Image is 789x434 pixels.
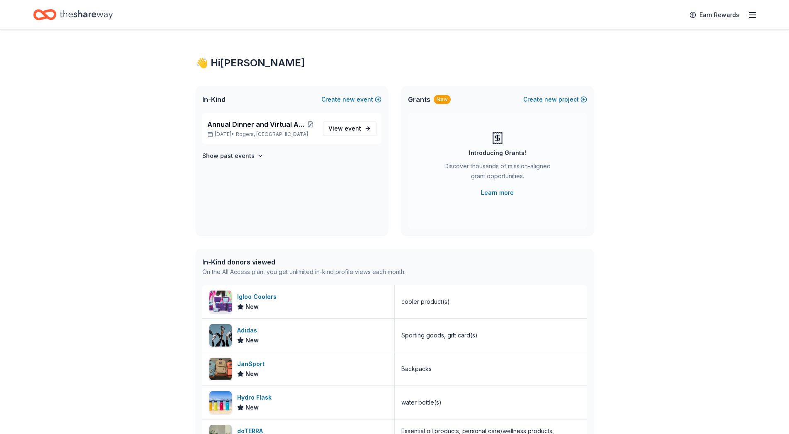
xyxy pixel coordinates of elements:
[207,119,306,129] span: Annual Dinner and Virtual Auction Fundraiser
[401,398,442,407] div: water bottle(s)
[401,330,478,340] div: Sporting goods, gift card(s)
[434,95,451,104] div: New
[342,95,355,104] span: new
[321,95,381,104] button: Createnewevent
[408,95,430,104] span: Grants
[523,95,587,104] button: Createnewproject
[544,95,557,104] span: new
[401,297,450,307] div: cooler product(s)
[237,292,280,302] div: Igloo Coolers
[209,291,232,313] img: Image for Igloo Coolers
[441,161,554,184] div: Discover thousands of mission-aligned grant opportunities.
[345,125,361,132] span: event
[245,335,259,345] span: New
[323,121,376,136] a: View event
[245,302,259,312] span: New
[33,5,113,24] a: Home
[236,131,308,138] span: Rogers, [GEOGRAPHIC_DATA]
[207,131,316,138] p: [DATE] •
[469,148,526,158] div: Introducing Grants!
[209,391,232,414] img: Image for Hydro Flask
[237,393,275,402] div: Hydro Flask
[328,124,361,133] span: View
[481,188,514,198] a: Learn more
[209,324,232,347] img: Image for Adidas
[202,95,226,104] span: In-Kind
[245,369,259,379] span: New
[237,359,268,369] div: JanSport
[202,257,405,267] div: In-Kind donors viewed
[202,151,264,161] button: Show past events
[202,267,405,277] div: On the All Access plan, you get unlimited in-kind profile views each month.
[685,7,744,22] a: Earn Rewards
[237,325,260,335] div: Adidas
[401,364,432,374] div: Backpacks
[196,56,594,70] div: 👋 Hi [PERSON_NAME]
[202,151,255,161] h4: Show past events
[209,358,232,380] img: Image for JanSport
[245,402,259,412] span: New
